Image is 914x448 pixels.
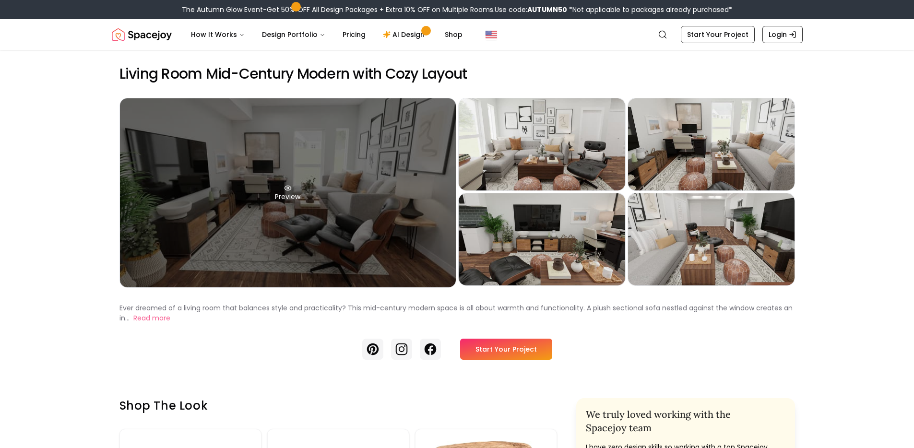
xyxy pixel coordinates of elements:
button: How It Works [183,25,252,44]
h3: Shop the look [119,398,557,413]
span: Use code: [495,5,567,14]
b: AUTUMN50 [527,5,567,14]
a: Start Your Project [460,339,552,360]
a: Start Your Project [681,26,755,43]
nav: Main [183,25,470,44]
h2: We truly loved working with the Spacejoy team [586,408,785,435]
span: *Not applicable to packages already purchased* [567,5,732,14]
img: Spacejoy Logo [112,25,172,44]
a: Spacejoy [112,25,172,44]
p: Ever dreamed of a living room that balances style and practicality? This mid-century modern space... [119,303,793,323]
div: Preview [120,98,456,287]
a: AI Design [375,25,435,44]
h2: Living Room Mid-Century Modern with Cozy Layout [119,65,795,83]
a: Shop [437,25,470,44]
a: Pricing [335,25,373,44]
div: The Autumn Glow Event-Get 50% OFF All Design Packages + Extra 10% OFF on Multiple Rooms. [182,5,732,14]
a: Login [762,26,803,43]
button: Design Portfolio [254,25,333,44]
nav: Global [112,19,803,50]
button: Read more [133,313,170,323]
img: United States [486,29,497,40]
